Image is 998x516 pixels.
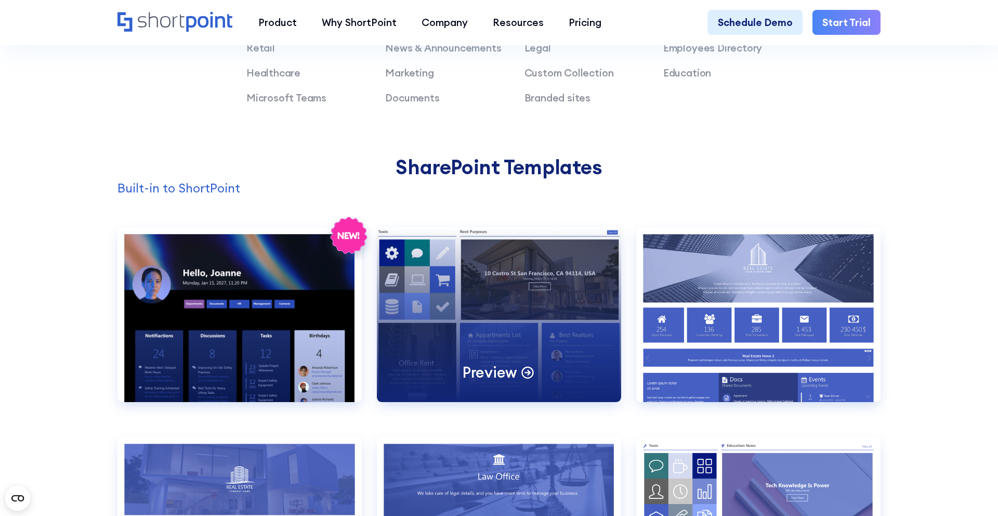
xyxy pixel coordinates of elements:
[322,15,397,30] div: Why ShortPoint
[463,363,517,382] p: Preview
[524,92,591,104] a: Branded sites
[385,67,434,79] a: Marketing
[663,67,711,79] a: Education
[246,10,309,35] a: Product
[812,10,881,35] a: Start Trial
[117,12,233,34] a: Home
[385,92,439,104] a: Documents
[117,227,362,422] a: Communication
[524,42,551,54] a: Legal
[663,42,762,54] a: Employees Directory
[385,42,501,54] a: News & Announcements
[258,15,297,30] div: Product
[5,486,30,511] button: Open CMP widget
[707,10,802,35] a: Schedule Demo
[377,227,621,422] a: Documents 1Preview
[117,178,881,197] p: Built-in to ShortPoint
[246,67,300,79] a: Healthcare
[556,10,614,35] a: Pricing
[309,10,409,35] a: Why ShortPoint
[422,15,468,30] div: Company
[246,92,326,104] a: Microsoft Teams
[524,67,614,79] a: Custom Collection
[636,227,881,422] a: Documents 2
[117,156,881,179] h2: SharePoint Templates
[569,15,601,30] div: Pricing
[493,15,544,30] div: Resources
[480,10,556,35] a: Resources
[811,395,998,516] iframe: Chat Widget
[246,42,275,54] a: Retail
[409,10,480,35] a: Company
